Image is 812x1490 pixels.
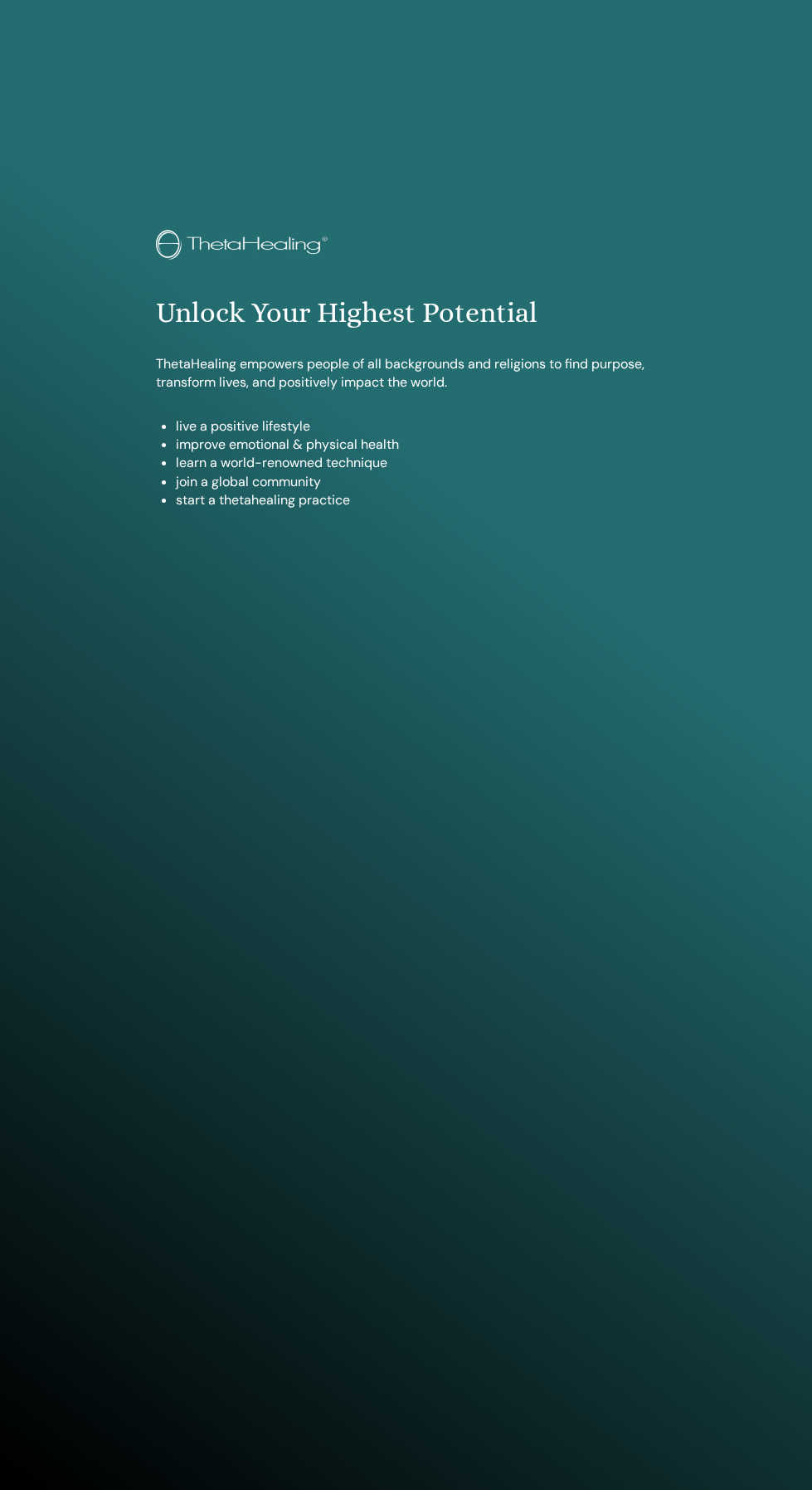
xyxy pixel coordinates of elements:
p: ThetaHealing empowers people of all backgrounds and religions to find purpose, transform lives, a... [156,355,656,392]
li: learn a world-renowned technique [176,454,656,472]
li: improve emotional & physical health [176,436,656,454]
h1: Unlock Your Highest Potential [156,296,656,330]
li: live a positive lifestyle [176,417,656,436]
li: join a global community [176,473,656,491]
li: start a thetahealing practice [176,491,656,509]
